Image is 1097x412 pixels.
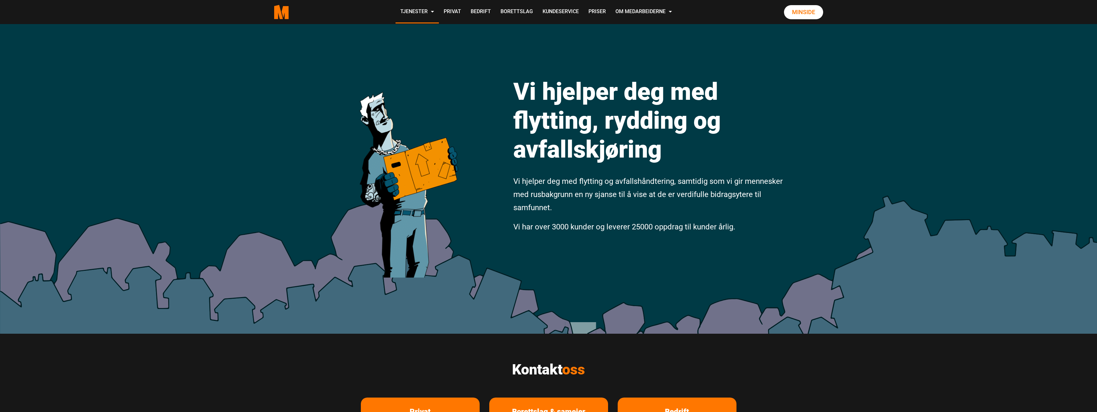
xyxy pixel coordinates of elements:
h2: Kontakt [361,361,736,378]
span: Vi hjelper deg med flytting og avfallshåndtering, samtidig som vi gir mennesker med rusbakgrunn e... [513,177,783,212]
a: Bedrift [466,1,496,23]
span: oss [562,361,585,378]
h1: Vi hjelper deg med flytting, rydding og avfallskjøring [513,77,785,164]
a: Tjenester [396,1,439,23]
a: Privat [439,1,466,23]
span: Vi har over 3000 kunder og leverer 25000 oppdrag til kunder årlig. [513,222,735,231]
img: medarbeiderne man icon optimized [353,63,464,278]
a: Minside [784,5,823,19]
a: Om Medarbeiderne [611,1,677,23]
a: Kundeservice [538,1,584,23]
a: Borettslag [496,1,538,23]
a: Priser [584,1,611,23]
